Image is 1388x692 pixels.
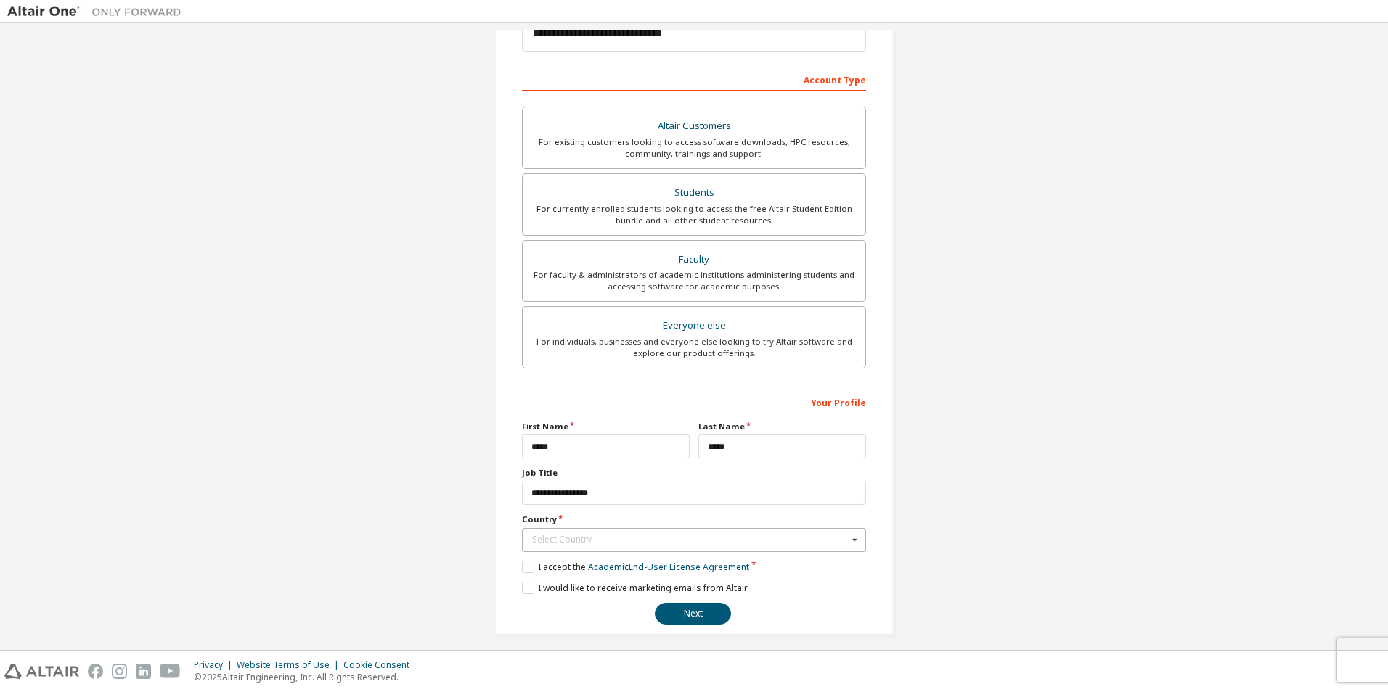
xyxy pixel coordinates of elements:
[531,136,857,160] div: For existing customers looking to access software downloads, HPC resources, community, trainings ...
[522,561,749,573] label: I accept the
[4,664,79,679] img: altair_logo.svg
[237,659,343,671] div: Website Terms of Use
[136,664,151,679] img: linkedin.svg
[343,659,418,671] div: Cookie Consent
[112,664,127,679] img: instagram.svg
[531,250,857,270] div: Faculty
[160,664,181,679] img: youtube.svg
[531,316,857,336] div: Everyone else
[531,269,857,292] div: For faculty & administrators of academic institutions administering students and accessing softwa...
[531,203,857,226] div: For currently enrolled students looking to access the free Altair Student Edition bundle and all ...
[7,4,189,19] img: Altair One
[522,467,866,479] label: Job Title
[522,421,690,432] label: First Name
[88,664,103,679] img: facebook.svg
[531,336,857,359] div: For individuals, businesses and everyone else looking to try Altair software and explore our prod...
[522,582,748,594] label: I would like to receive marketing emails from Altair
[194,659,237,671] div: Privacy
[522,67,866,91] div: Account Type
[531,116,857,136] div: Altair Customers
[698,421,866,432] label: Last Name
[655,603,731,625] button: Next
[532,535,848,544] div: Select Country
[522,514,866,525] label: Country
[194,671,418,683] p: © 2025 Altair Engineering, Inc. All Rights Reserved.
[531,183,857,203] div: Students
[588,561,749,573] a: Academic End-User License Agreement
[522,390,866,413] div: Your Profile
